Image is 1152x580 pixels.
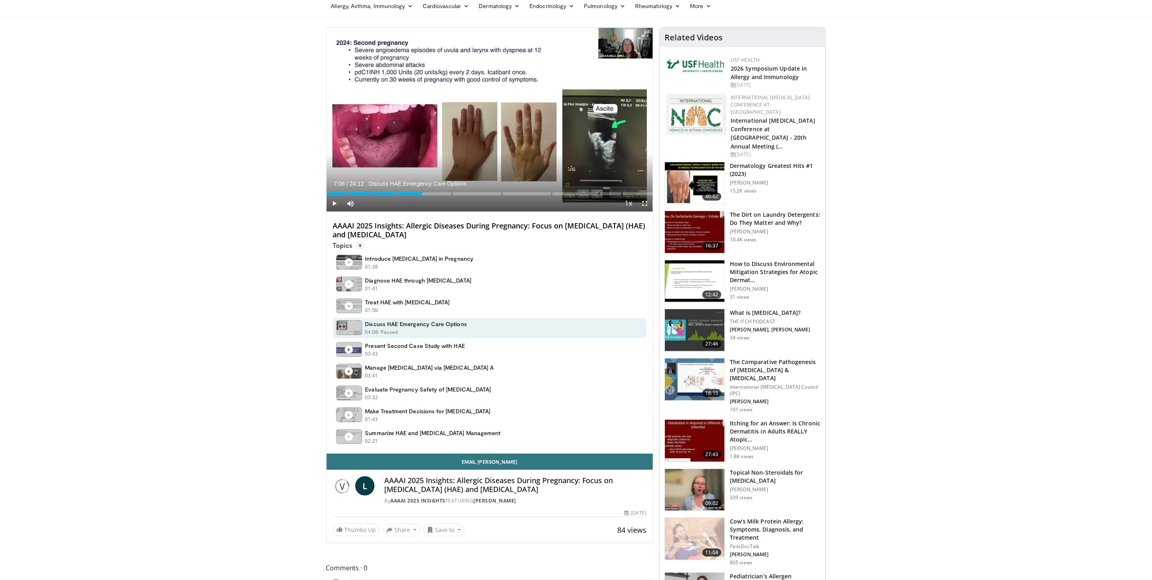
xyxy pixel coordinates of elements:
p: THE ITCH PODCAST [730,318,810,325]
img: 6ba8804a-8538-4002-95e7-a8f8012d4a11.png.150x105_q85_autocrop_double_scale_upscale_version-0.2.jpg [666,57,727,74]
button: Fullscreen [637,195,653,211]
h4: AAAAI 2025 Insights: Allergic Diseases During Pregnancy: Focus on [MEDICAL_DATA] (HAE) and [MEDIC... [384,476,646,494]
a: L [355,476,375,496]
span: 40:02 [702,193,722,201]
h4: Manage [MEDICAL_DATA] via [MEDICAL_DATA] A [365,364,494,371]
h4: Summarize HAE and [MEDICAL_DATA] Management [365,429,501,437]
p: 31 views [730,294,750,300]
button: Playback Rate [621,195,637,211]
span: 16:37 [702,242,722,250]
span: Discuss HAE Emergency Care Options [369,180,467,187]
p: PedsDocTalk [730,543,821,550]
a: [PERSON_NAME] [473,497,516,504]
h3: Itching for an Answer: Is Chronic Dermatitis in Adults REALLY Atopic… [730,419,821,444]
p: 03:43 [365,350,378,358]
h4: Introduce [MEDICAL_DATA] in Pregnancy [365,255,474,262]
a: 18:15 The Comparative Pathogenesis of [MEDICAL_DATA] & [MEDICAL_DATA] International [MEDICAL_DATA... [665,358,821,413]
p: 03:41 [365,372,378,379]
h4: AAAAI 2025 Insights: Allergic Diseases During Pregnancy: Focus on [MEDICAL_DATA] (HAE) and [MEDIC... [333,222,647,239]
h4: Related Videos [665,33,723,42]
p: [PERSON_NAME] [730,180,821,186]
h3: Dermatology Greatest Hits #1 (2023) [730,162,821,178]
span: 12:42 [702,291,722,299]
span: 27:43 [702,450,722,459]
button: Save to [423,523,465,536]
img: 7ae38220-1079-4581-b804-9f95799b0f25.150x105_q85_crop-smart_upscale.jpg [665,211,725,253]
span: 84 views [617,525,646,535]
p: [PERSON_NAME], [PERSON_NAME] [730,327,810,333]
p: [PERSON_NAME] [730,445,821,452]
a: 2026 Symposium Update in Allergy and Immunology [731,65,807,81]
p: 02:21 [365,438,378,445]
a: 12:42 How to Discuss Environmental Mitigation Strategies for Atopic Dermat… [PERSON_NAME] 31 views [665,260,821,303]
p: Topics [333,241,365,249]
img: fa9afbcb-8acb-4ef3-a8cb-fb83e85b7e96.150x105_q85_crop-smart_upscale.jpg [665,420,725,462]
a: 27:43 Itching for an Answer: Is Chronic Dermatitis in Adults REALLY Atopic… [PERSON_NAME] 1.8K views [665,419,821,462]
p: 805 views [730,559,752,566]
img: a277380e-40b7-4f15-ab00-788b20d9d5d9.150x105_q85_crop-smart_upscale.jpg [665,518,725,560]
a: 40:02 Dermatology Greatest Hits #1 (2023) [PERSON_NAME] 15.2K views [665,162,821,205]
p: 01:50 [365,307,378,314]
p: 101 views [730,406,752,413]
video-js: Video Player [327,28,653,212]
h4: Treat HAE with [MEDICAL_DATA] [365,299,450,306]
a: International [MEDICAL_DATA] Conference at [GEOGRAPHIC_DATA] [731,94,810,115]
p: 01:38 [365,263,378,270]
h4: Make Treatment Decisions for [MEDICAL_DATA] [365,408,491,415]
p: 04:08 [365,329,378,336]
span: 18:15 [702,389,722,397]
a: USF Health [731,57,760,63]
h4: Present Second Case Study with HAE [365,342,465,350]
span: 24:12 [350,180,364,187]
a: International [MEDICAL_DATA] Conference at [GEOGRAPHIC_DATA] - 20th Annual Meeting (… [731,117,815,150]
h3: What is [MEDICAL_DATA]? [730,309,810,317]
p: International [MEDICAL_DATA] Council (IPC) [730,384,821,397]
p: 339 views [730,494,752,501]
span: Comments 0 [326,563,654,573]
h3: How to Discuss Environmental Mitigation Strategies for Atopic Dermat… [730,260,821,284]
div: By FEATURING [384,497,646,505]
p: 15.2K views [730,188,756,194]
span: 27:46 [702,340,722,348]
h3: Cow’s Milk Protein Allergy: Symptoms, Diagnosis, and Treatment [730,517,821,542]
img: fc470e89-bccf-4672-a30f-1c8cfdd789dc.150x105_q85_crop-smart_upscale.jpg [665,358,725,400]
span: / [347,180,348,187]
button: Play [327,195,343,211]
img: 80609b7e-5251-4c2f-a24e-279857797b77.150x105_q85_crop-smart_upscale.jpg [665,260,725,302]
span: 09:02 [702,499,722,507]
span: 7:06 [334,180,345,187]
div: [DATE] [731,82,819,89]
a: Email [PERSON_NAME] [327,454,653,470]
p: [PERSON_NAME] [730,398,821,405]
button: Mute [343,195,359,211]
h3: The Comparative Pathogenesis of [MEDICAL_DATA] & [MEDICAL_DATA] [730,358,821,382]
img: 167f4955-2110-4677-a6aa-4d4647c2ca19.150x105_q85_crop-smart_upscale.jpg [665,162,725,204]
p: - Paused [378,329,398,336]
p: [PERSON_NAME] [730,228,821,235]
div: Progress Bar [327,192,653,195]
span: 9 [356,241,365,249]
img: 34a4b5e7-9a28-40cd-b963-80fdb137f70d.150x105_q85_crop-smart_upscale.jpg [665,469,725,511]
a: 27:46 What is [MEDICAL_DATA]? THE ITCH PODCAST [PERSON_NAME], [PERSON_NAME] 34 views [665,309,821,352]
h3: The Dirt on Laundry Detergents: Do They Matter and Why? [730,211,821,227]
p: 10.4K views [730,237,756,243]
a: 16:37 The Dirt on Laundry Detergents: Do They Matter and Why? [PERSON_NAME] 10.4K views [665,211,821,253]
p: [PERSON_NAME] [730,551,821,558]
p: 1.8K views [730,453,754,460]
p: 01:41 [365,285,378,292]
p: 01:43 [365,416,378,423]
p: 34 views [730,335,750,341]
p: [PERSON_NAME] [730,286,821,292]
div: [DATE] [625,509,646,517]
div: [DATE] [731,151,819,158]
a: AAAAI 2025 Insights [390,497,446,504]
h4: Evaluate Pregnancy Safety of [MEDICAL_DATA] [365,386,491,393]
a: 11:04 Cow’s Milk Protein Allergy: Symptoms, Diagnosis, and Treatment PedsDocTalk [PERSON_NAME] 80... [665,517,821,566]
img: AAAAI 2025 Insights [333,476,352,496]
a: 09:02 Topical Non-Steroidals for [MEDICAL_DATA] [PERSON_NAME] 339 views [665,469,821,511]
a: Thumbs Up [333,523,380,536]
p: 03:32 [365,394,378,401]
button: Share [383,523,421,536]
span: 11:04 [702,549,722,557]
